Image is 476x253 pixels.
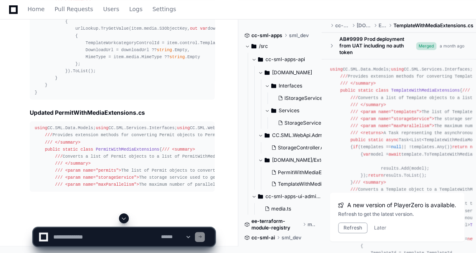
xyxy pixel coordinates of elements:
span: return [452,145,467,150]
svg: Directory [258,192,263,201]
span: string [157,47,172,52]
svg: Directory [265,68,270,78]
span: /// [55,161,62,166]
span: Services [279,107,299,114]
span: /// [55,168,62,173]
span: Merged [416,42,436,50]
span: Home [28,7,45,12]
span: /// [350,102,358,107]
button: PermitWithMediaExtensions.cs [268,167,331,178]
span: /// [55,154,62,159]
span: class [376,88,388,93]
span: /src [259,43,268,50]
span: /// [350,109,358,114]
span: <param name="maxParallelism"> [360,123,434,128]
span: /// [350,187,358,192]
svg: Directory [265,130,270,140]
button: [DOMAIN_NAME] [258,66,329,79]
span: </summary> [55,140,81,145]
span: /// [462,88,470,93]
span: <param name="storageService"> [360,116,434,121]
span: if [353,145,358,150]
span: <param name="permits"> [65,168,121,173]
span: TemplateWithMediaExtensions.cs [393,22,474,29]
span: out [190,26,197,31]
span: <param name="maxParallelism"> [65,182,139,187]
button: Services [265,104,334,117]
span: Settings [152,7,176,12]
span: using [391,67,404,72]
span: static [63,147,78,152]
span: Logs [129,7,142,12]
span: using [35,125,47,130]
span: /// [353,180,360,185]
span: StorageController.cs [278,144,326,151]
span: var [363,152,370,157]
span: /// [162,147,169,152]
div: Refresh to get the latest version. [338,211,456,218]
button: TemplateWithMediaExtensions.cs [268,178,331,190]
span: public [45,147,60,152]
span: /// [45,140,52,145]
span: string [170,54,185,59]
span: [DOMAIN_NAME] [272,69,312,76]
span: TemplateWithMediaExtensions.cs [278,181,356,187]
button: media.ts [261,203,317,215]
span: Provides extension methods for converting Permit objects to PermitWithMediaModel objects. [45,132,279,137]
div: CC.SML.Data.Models; CC.SML.Services.Interfaces; CC.SML.WebApi.Mobile.Models.Responses; System.Col... [35,125,210,188]
span: PermitWithMediaExtensions [96,147,159,152]
span: The storage service used to generate download URLs for media. [55,175,320,180]
span: IStorageService.cs [284,95,329,102]
div: a month ago [440,43,464,49]
div: AB#9999 Prod deployment from UAT including no auth token [339,36,416,56]
span: /// [350,131,358,136]
span: Users [103,7,119,12]
span: /// [45,132,52,137]
span: <param name="templates"> [360,109,422,114]
span: cc-sml-apps [251,32,282,39]
span: PermitWithMediaExtensions.cs [278,169,350,176]
button: CC.SML.WebApi.Admin/Controllers [258,129,329,142]
span: The maximum number of parallel [55,182,215,187]
button: Later [374,225,386,231]
svg: Directory [251,41,256,51]
span: using [96,125,109,130]
span: cc-sml-apps-api [265,56,305,63]
h2: Updated PermitWithMediaExtensions.cs [30,109,215,117]
span: async [386,138,399,143]
span: /// [340,74,348,79]
span: </summary> [65,161,91,166]
svg: Directory [271,106,276,116]
span: <summary> [172,147,195,152]
span: /// [55,175,62,180]
button: /src [245,40,316,53]
span: </summary> [360,102,386,107]
span: <returns> [360,131,383,136]
button: StorageService.cs [275,117,329,129]
button: [DOMAIN_NAME]/Extensions [258,154,329,167]
span: Interfaces [279,83,302,89]
span: [DOMAIN_NAME] [357,22,372,29]
button: cc-sml-apps-ui-admin/src/api [251,190,322,203]
span: A new version of PlayerZero is available. [347,201,456,209]
span: cc-sml-apps-api [335,22,350,29]
button: Interfaces [265,79,334,92]
span: TemplateWithMediaExtensions [391,88,459,93]
svg: Directory [265,155,270,165]
span: static [358,88,373,93]
button: StorageController.cs [268,142,326,154]
span: <param name="storageService"> [65,175,139,180]
span: CC.SML.WebApi.Admin/Controllers [272,132,329,139]
span: /// [340,81,348,86]
span: [DOMAIN_NAME]/Extensions [272,157,329,163]
span: return [368,173,384,178]
span: class [81,147,93,152]
span: sml_dev [289,32,309,39]
span: /// [350,95,358,100]
svg: Directory [258,54,263,64]
span: Converts a list of Permit objects to a list of PermitWithMediaModel objects asynchronously. [55,154,294,159]
span: The list of Permit objects to convert. [55,168,243,173]
button: Refresh [338,222,367,233]
span: public [340,88,355,93]
span: public [350,138,366,143]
